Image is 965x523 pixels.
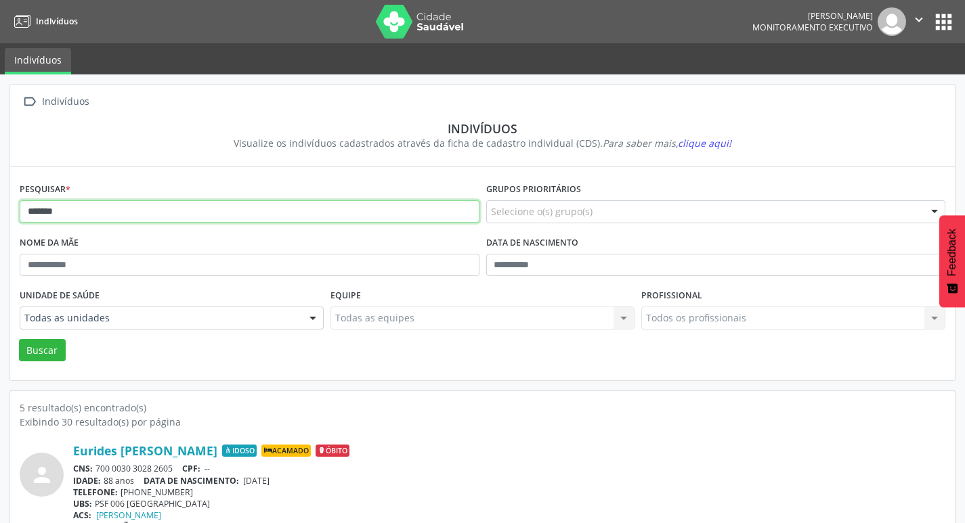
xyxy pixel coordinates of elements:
[20,179,70,200] label: Pesquisar
[73,498,945,509] div: PSF 006 [GEOGRAPHIC_DATA]
[752,10,873,22] div: [PERSON_NAME]
[946,229,958,276] span: Feedback
[73,475,101,486] span: IDADE:
[20,415,945,429] div: Exibindo 30 resultado(s) por página
[878,7,906,36] img: img
[73,486,118,498] span: TELEFONE:
[29,136,936,150] div: Visualize os indivíduos cadastrados através da ficha de cadastro individual (CDS).
[73,475,945,486] div: 88 anos
[205,463,210,474] span: --
[752,22,873,33] span: Monitoramento Executivo
[144,475,239,486] span: DATA DE NASCIMENTO:
[603,137,731,150] i: Para saber mais,
[19,339,66,362] button: Buscar
[5,48,71,74] a: Indivíduos
[20,286,100,306] label: Unidade de saúde
[9,10,78,32] a: Indivíduos
[20,92,39,112] i: 
[491,204,593,219] span: Selecione o(s) grupo(s)
[906,7,932,36] button: 
[641,286,702,306] label: Profissional
[24,311,296,325] span: Todas as unidades
[912,12,926,27] i: 
[243,475,270,486] span: [DATE]
[222,445,257,457] span: Idoso
[486,233,578,254] label: Data de nascimento
[39,92,91,112] div: Indivíduos
[330,286,361,306] label: Equipe
[73,443,217,458] a: Eurides [PERSON_NAME]
[939,215,965,307] button: Feedback - Mostrar pesquisa
[182,463,200,474] span: CPF:
[678,137,731,150] span: clique aqui!
[486,179,581,200] label: Grupos prioritários
[20,92,91,112] a:  Indivíduos
[261,445,311,457] span: Acamado
[29,121,936,136] div: Indivíduos
[20,233,79,254] label: Nome da mãe
[73,463,945,474] div: 700 0030 3028 2605
[96,509,161,521] a: [PERSON_NAME]
[73,509,91,521] span: ACS:
[20,401,945,415] div: 5 resultado(s) encontrado(s)
[36,16,78,27] span: Indivíduos
[316,445,349,457] span: Óbito
[73,498,92,509] span: UBS:
[932,10,956,34] button: apps
[73,463,93,474] span: CNS:
[73,486,945,498] div: [PHONE_NUMBER]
